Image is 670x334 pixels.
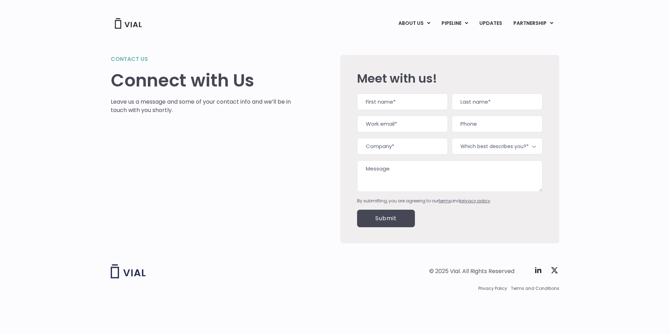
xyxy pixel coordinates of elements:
span: Which best describes you?* [452,138,542,154]
h1: Connect with Us [111,70,291,91]
a: PIPELINEMenu Toggle [436,18,473,29]
input: Phone [452,116,542,132]
input: Company* [357,138,448,155]
h2: Meet with us! [357,72,542,85]
h2: Contact us [111,55,291,63]
input: Last name* [452,93,542,110]
p: Leave us a message and some of your contact info and we’ll be in touch with you shortly. [111,98,291,114]
a: privacy policy [460,198,490,204]
img: Vial logo wih "Vial" spelled out [111,264,146,278]
input: First name* [357,93,448,110]
div: © 2025 Vial. All Rights Reserved [429,267,514,275]
input: Submit [357,210,415,227]
a: PARTNERSHIPMenu Toggle [508,18,559,29]
input: Work email* [357,116,448,132]
img: Vial Logo [114,18,142,29]
a: Terms and Conditions [511,285,559,292]
a: UPDATES [474,18,507,29]
a: Privacy Policy [478,285,507,292]
a: terms [439,198,451,204]
div: By submitting, you are agreeing to our and [357,198,542,204]
a: ABOUT USMenu Toggle [393,18,436,29]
